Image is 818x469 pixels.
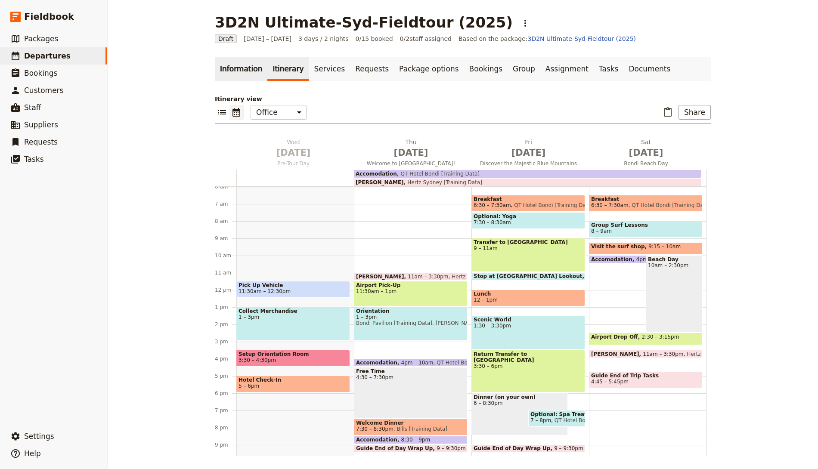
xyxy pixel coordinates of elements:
[471,290,585,306] div: Lunch12 – 1pm
[474,351,583,363] span: Return Transfer to [GEOGRAPHIC_DATA]
[215,201,236,207] div: 7 am
[589,350,703,358] div: [PERSON_NAME]11am – 3:30pmHertz Sydney [Training Data]
[357,146,465,159] span: [DATE]
[215,390,236,397] div: 6 pm
[356,426,394,432] span: 7:30 – 8:30pm
[354,358,468,367] div: Accomodation4pm – 10amQT Hotel Bondi [Training Data]
[229,105,244,120] button: Calendar view
[591,244,648,250] span: Visit the surf shop
[215,287,236,293] div: 12 pm
[236,281,350,298] div: Pick Up Vehicle11:30am – 12:30pm
[215,373,236,380] div: 5 pm
[474,245,583,251] span: 9 – 11am
[356,320,465,326] span: Bondi Pavilion [Training Data], [PERSON_NAME] [Training Data]
[215,269,236,276] div: 11 am
[356,445,437,451] span: Guide End of Day Wrap Up
[244,34,291,43] span: [DATE] – [DATE]
[530,411,583,417] span: Optional: Spa Treatment
[589,255,685,263] div: Accomodation4pm – 10amQT Hotel Bondi [Training Data]
[356,374,465,380] span: 4:30 – 7:30pm
[239,351,348,357] span: Setup Orientation Room
[215,304,236,311] div: 1 pm
[236,160,350,167] span: Pre-Tour Day
[215,407,236,414] div: 7 pm
[356,171,397,177] span: Accomodation
[459,34,636,43] span: Based on the package:
[449,274,527,279] span: Hertz Sydney [Training Data]
[354,367,468,418] div: Free Time4:30 – 7:30pm
[24,138,58,146] span: Requests
[215,441,236,448] div: 9 pm
[474,213,583,219] span: Optional: Yoga
[646,255,703,332] div: Beach Day10am – 2:30pm
[437,445,466,451] span: 9 – 9:30pm
[474,273,586,279] span: Stop at [GEOGRAPHIC_DATA] Lookout
[471,138,589,170] button: Fri [DATE]Discover the Majestic Blue Mountains
[400,34,452,43] span: 0 / 2 staff assigned
[518,16,533,31] button: Actions
[528,35,636,42] a: 3D2N Ultimate-Syd-Fieldtour (2025)
[471,195,585,212] div: Breakfast6:30 – 7:30amQT Hotel Bondi [Training Data]
[354,444,468,453] div: Guide End of Day Wrap Up9 – 9:30pm
[471,315,585,349] div: Scenic World1:30 – 3:30pm
[356,420,465,426] span: Welcome Dinner
[236,307,350,341] div: Collect Merchandise1 – 3pm
[356,282,465,288] span: Airport Pick-Up
[591,334,642,340] span: Airport Drop Off
[215,95,711,103] p: Itinerary view
[684,351,762,357] span: Hertz Sydney [Training Data]
[356,437,401,443] span: Accomodation
[215,355,236,362] div: 4 pm
[356,368,465,374] span: Free Time
[508,57,540,81] a: Group
[24,120,58,129] span: Suppliers
[629,202,711,208] span: QT Hotel Bondi [Training Data]
[356,288,465,294] span: 11:30am – 1pm
[215,252,236,259] div: 10 am
[215,34,237,43] span: Draft
[464,57,508,81] a: Bookings
[679,105,711,120] button: Share
[591,228,612,234] span: 8 – 9am
[594,57,624,81] a: Tasks
[471,393,568,435] div: Dinner (on your own)6 – 8:30pm
[215,338,236,345] div: 3 pm
[236,376,350,392] div: Hotel Check-In5 – 6pm
[471,212,585,229] div: Optional: Yoga7:30 – 8:30am
[354,281,468,306] div: Airport Pick-Up11:30am – 1pm
[636,256,669,262] span: 4pm – 10am
[215,57,267,81] a: Information
[239,308,348,314] span: Collect Merchandise
[592,138,700,159] h2: Sat
[24,10,74,23] span: Fieldbook
[408,274,448,279] span: 11am – 3:30pm
[401,437,431,443] span: 8:30 – 9pm
[475,146,582,159] span: [DATE]
[474,317,583,323] span: Scenic World
[474,394,566,400] span: Dinner (on your own)
[554,445,583,451] span: 9 – 9:30pm
[354,170,701,178] div: AccomodationQT Hotel Bondi [Training Data]
[215,183,236,190] div: 6 am
[475,138,582,159] h2: Fri
[643,351,683,357] span: 11am – 3:30pm
[215,235,236,242] div: 9 am
[215,105,229,120] button: List view
[474,202,511,208] span: 6:30 – 7:30am
[356,274,408,279] span: [PERSON_NAME]
[589,195,703,212] div: Breakfast6:30 – 7:30amQT Hotel Bondi [Training Data]
[474,400,566,406] span: 6 – 8:30pm
[648,256,700,262] span: Beach Day
[354,272,468,281] div: [PERSON_NAME]11am – 3:30pmHertz Sydney [Training Data]
[474,297,498,303] span: 12 – 1pm
[474,196,583,202] span: Breakfast
[589,333,703,345] div: Airport Drop Off2:30 – 3:15pm
[354,179,701,186] div: [PERSON_NAME]Hertz Sydney [Training Data]
[591,373,700,379] span: Guide End of Trip Tasks
[511,202,593,208] span: QT Hotel Bondi [Training Data]
[589,138,706,170] button: Sat [DATE]Bondi Beach Day
[350,57,394,81] a: Requests
[660,105,675,120] button: Paste itinerary item
[24,34,58,43] span: Packages
[240,138,347,159] h2: Wed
